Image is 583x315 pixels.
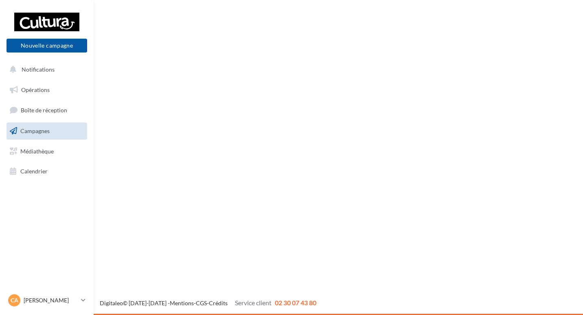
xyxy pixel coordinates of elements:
[196,300,207,306] a: CGS
[7,293,87,308] a: CA [PERSON_NAME]
[275,299,316,306] span: 02 30 07 43 80
[11,296,18,304] span: CA
[22,66,55,73] span: Notifications
[5,122,89,140] a: Campagnes
[7,39,87,52] button: Nouvelle campagne
[100,300,316,306] span: © [DATE]-[DATE] - - -
[24,296,78,304] p: [PERSON_NAME]
[5,163,89,180] a: Calendrier
[5,143,89,160] a: Médiathèque
[235,299,272,306] span: Service client
[5,101,89,119] a: Boîte de réception
[20,127,50,134] span: Campagnes
[20,168,48,175] span: Calendrier
[20,147,54,154] span: Médiathèque
[100,300,123,306] a: Digitaleo
[5,61,85,78] button: Notifications
[21,107,67,114] span: Boîte de réception
[170,300,194,306] a: Mentions
[5,81,89,98] a: Opérations
[21,86,50,93] span: Opérations
[209,300,228,306] a: Crédits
